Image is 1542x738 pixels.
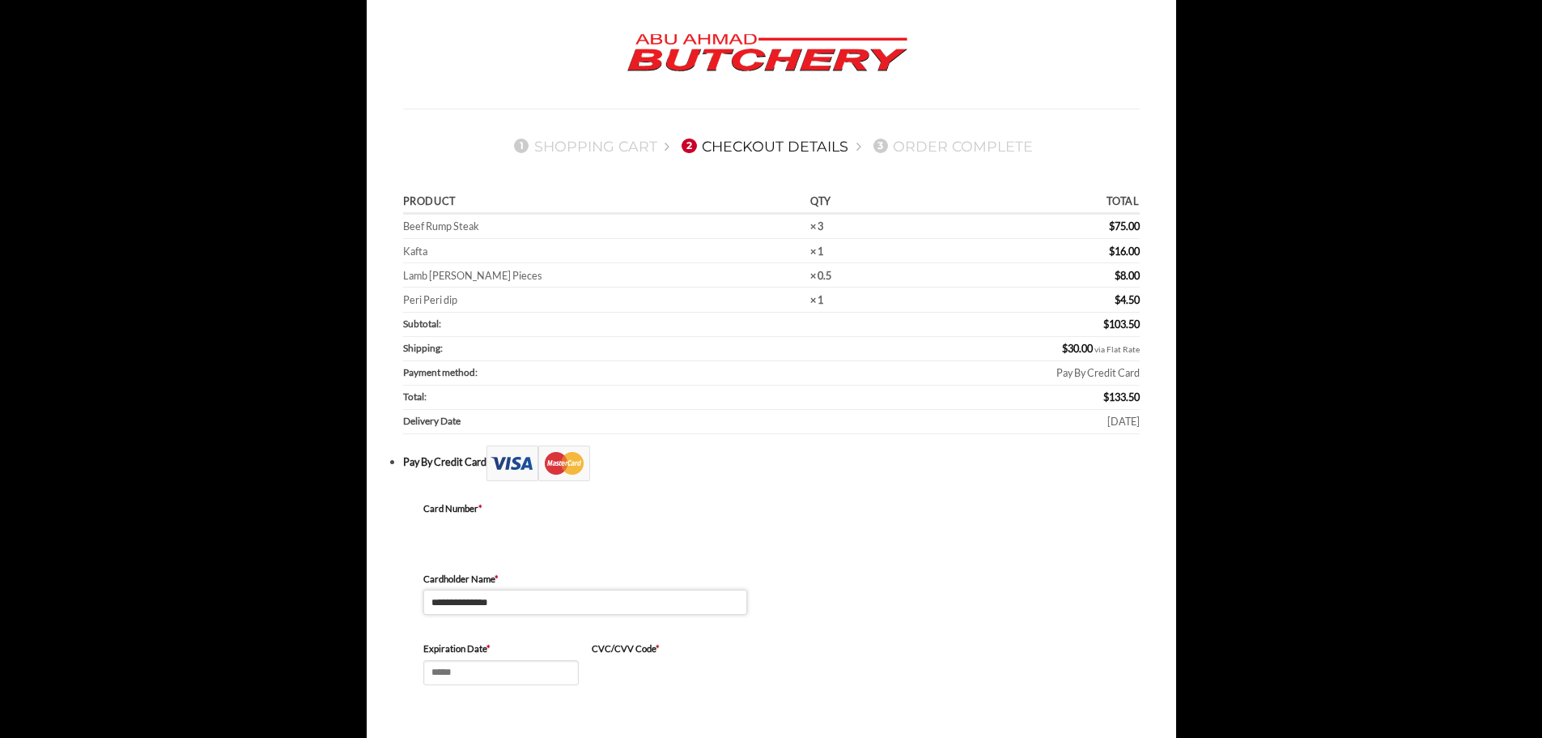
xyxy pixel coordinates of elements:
[810,269,831,282] strong: × 0.5
[423,642,579,656] label: Expiration Date
[403,455,590,468] label: Pay By Credit Card
[1109,245,1115,258] span: $
[682,139,696,153] span: 2
[893,410,1140,434] td: [DATE]
[893,191,1140,215] th: Total
[893,361,1140,386] td: Pay By Credit Card
[614,23,921,84] img: Abu Ahmad Butchery
[403,337,893,361] th: Shipping:
[403,313,893,337] th: Subtotal:
[478,503,482,514] abbr: required
[403,191,805,215] th: Product
[1062,342,1093,355] bdi: 30.00
[403,288,805,312] td: Peri Peri dip
[1109,220,1140,232] bdi: 75.00
[403,125,1140,167] nav: Checkout steps
[403,386,893,410] th: Total:
[805,191,893,215] th: Qty
[677,138,848,155] a: 2Checkout details
[495,574,499,584] abbr: required
[1103,390,1140,403] bdi: 133.50
[810,220,823,232] strong: × 3
[403,215,805,239] td: Beef Rump Steak
[509,138,657,155] a: 1Shopping Cart
[486,643,491,654] abbr: required
[1103,390,1109,403] span: $
[1109,245,1140,258] bdi: 16.00
[1103,318,1140,331] bdi: 103.50
[1062,342,1068,355] span: $
[423,501,747,516] label: Card Number
[1115,269,1120,282] span: $
[1109,220,1115,232] span: $
[810,245,823,258] strong: × 1
[656,643,660,654] abbr: required
[403,410,893,434] th: Delivery Date
[403,263,805,288] td: Lamb [PERSON_NAME] Pieces
[486,446,590,481] img: Checkout
[403,361,893,386] th: Payment method:
[514,139,529,153] span: 1
[1094,344,1140,355] small: via Flat Rate
[403,239,805,263] td: Kafta
[1103,318,1109,331] span: $
[423,572,747,587] label: Cardholder Name
[1115,293,1140,306] bdi: 4.50
[1115,293,1120,306] span: $
[592,642,747,656] label: CVC/CVV Code
[1115,269,1140,282] bdi: 8.00
[810,293,823,306] strong: × 1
